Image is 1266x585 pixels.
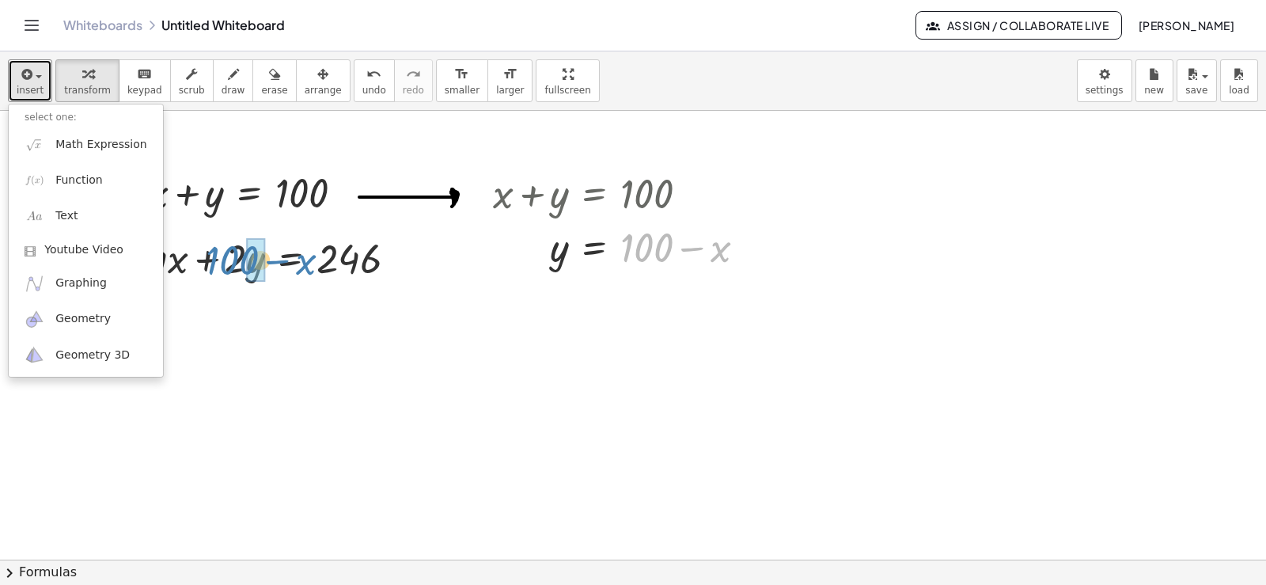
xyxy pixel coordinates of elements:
span: Function [55,173,103,188]
span: new [1144,85,1164,96]
a: Graphing [9,266,163,302]
span: [PERSON_NAME] [1138,18,1234,32]
a: Geometry 3D [9,337,163,373]
span: erase [261,85,287,96]
button: Assign / Collaborate Live [915,11,1122,40]
img: Aa.png [25,207,44,226]
img: sqrt_x.png [25,135,44,154]
span: load [1229,85,1249,96]
i: redo [406,65,421,84]
span: transform [64,85,111,96]
button: arrange [296,59,351,102]
button: insert [8,59,52,102]
a: Youtube Video [9,234,163,266]
span: smaller [445,85,479,96]
button: fullscreen [536,59,599,102]
span: Assign / Collaborate Live [929,18,1109,32]
span: insert [17,85,44,96]
button: undoundo [354,59,395,102]
button: erase [252,59,296,102]
button: [PERSON_NAME] [1125,11,1247,40]
button: format_sizesmaller [436,59,488,102]
span: Youtube Video [44,242,123,258]
a: Function [9,162,163,198]
span: scrub [179,85,205,96]
span: fullscreen [544,85,590,96]
span: arrange [305,85,342,96]
span: Text [55,208,78,224]
button: Toggle navigation [19,13,44,38]
span: settings [1086,85,1124,96]
span: keypad [127,85,162,96]
i: format_size [454,65,469,84]
button: redoredo [394,59,433,102]
button: draw [213,59,254,102]
span: draw [222,85,245,96]
button: keyboardkeypad [119,59,171,102]
img: f_x.png [25,170,44,190]
img: ggb-3d.svg [25,345,44,365]
button: format_sizelarger [487,59,533,102]
i: format_size [502,65,517,84]
i: undo [366,65,381,84]
span: save [1185,85,1207,96]
img: ggb-graphing.svg [25,274,44,294]
a: Text [9,199,163,234]
span: larger [496,85,524,96]
button: scrub [170,59,214,102]
span: Geometry [55,311,111,327]
span: Geometry 3D [55,348,130,363]
span: Math Expression [55,137,146,153]
a: Geometry [9,302,163,337]
a: Math Expression [9,127,163,162]
button: new [1135,59,1173,102]
button: load [1220,59,1258,102]
button: save [1177,59,1217,102]
li: select one: [9,108,163,127]
i: keyboard [137,65,152,84]
button: settings [1077,59,1132,102]
span: undo [362,85,386,96]
a: Whiteboards [63,17,142,33]
button: transform [55,59,119,102]
img: ggb-geometry.svg [25,310,44,329]
span: Graphing [55,275,107,291]
span: redo [403,85,424,96]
